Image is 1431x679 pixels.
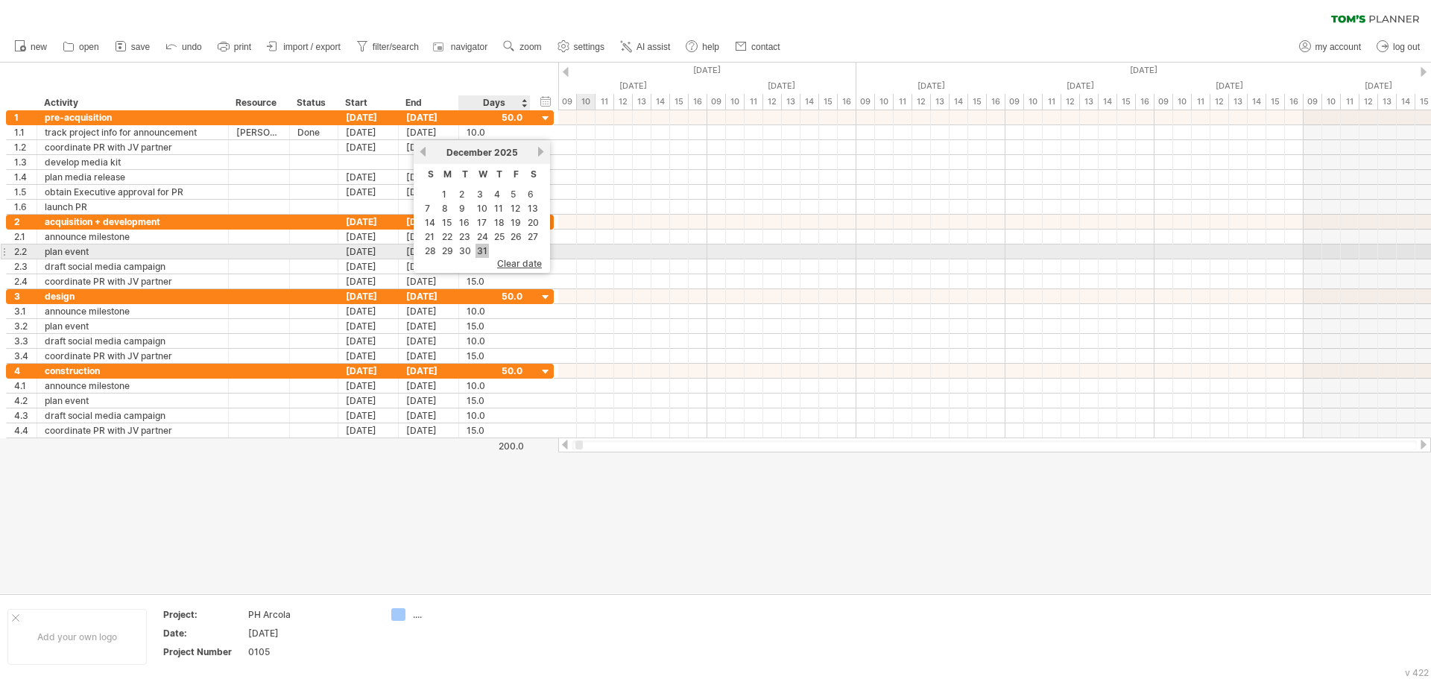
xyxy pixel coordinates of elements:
a: 19 [509,215,522,230]
div: [DATE] [399,379,459,393]
div: [DATE] [399,334,459,348]
span: print [234,42,251,52]
div: PH Arcola [248,608,373,621]
span: contact [751,42,780,52]
div: Add your own logo [7,609,147,665]
div: coordinate PR with JV partner [45,423,221,438]
div: 11 [894,94,912,110]
div: Thursday, 2 October 2025 [1005,78,1154,94]
div: 12 [1359,94,1378,110]
div: announce milestone [45,230,221,244]
a: 30 [458,244,473,258]
div: 4.1 [14,379,37,393]
div: Done [297,125,330,139]
div: [DATE] [338,170,399,184]
div: coordinate PR with JV partner [45,140,221,154]
div: 15.0 [467,394,522,408]
div: [DATE] [338,349,399,363]
a: open [59,37,104,57]
div: [DATE] [399,185,459,199]
span: Monday [443,168,452,180]
div: construction [45,364,221,378]
div: 16 [987,94,1005,110]
div: [DATE] [399,125,459,139]
div: 13 [782,94,800,110]
div: 11 [1341,94,1359,110]
div: 15 [1266,94,1285,110]
div: Monday, 29 September 2025 [558,78,707,94]
a: settings [554,37,609,57]
div: 1.4 [14,170,37,184]
div: [DATE] [248,627,373,639]
a: 11 [493,201,505,215]
div: 10 [726,94,745,110]
div: track project info for announcement [45,125,221,139]
div: 2.1 [14,230,37,244]
div: 4.2 [14,394,37,408]
span: zoom [519,42,541,52]
span: settings [574,42,604,52]
div: plan event [45,319,221,333]
div: draft social media campaign [45,408,221,423]
div: [DATE] [338,364,399,378]
div: 09 [856,94,875,110]
a: 13 [526,201,540,215]
div: 11 [745,94,763,110]
span: new [31,42,47,52]
div: 16 [1136,94,1154,110]
a: 23 [458,230,472,244]
div: 10 [1173,94,1192,110]
span: 2025 [494,147,518,158]
div: Tuesday, 30 September 2025 [707,78,856,94]
div: [DATE] [338,423,399,438]
div: 14 [950,94,968,110]
div: Start [345,95,390,110]
span: log out [1393,42,1420,52]
div: plan event [45,394,221,408]
div: [DATE] [399,110,459,124]
div: [DATE] [338,274,399,288]
a: 28 [423,244,437,258]
div: [DATE] [399,319,459,333]
div: 14 [1397,94,1415,110]
a: 10 [476,201,489,215]
div: 2 [14,215,37,229]
a: 2 [458,187,466,201]
a: navigator [431,37,492,57]
div: 15 [1117,94,1136,110]
a: 5 [509,187,517,201]
div: 11 [596,94,614,110]
div: [DATE] [399,215,459,229]
span: Friday [514,168,519,180]
a: log out [1373,37,1424,57]
div: 13 [1378,94,1397,110]
div: [DATE] [338,304,399,318]
div: 16 [689,94,707,110]
div: 15 [968,94,987,110]
div: 10.0 [467,304,522,318]
div: 09 [1154,94,1173,110]
span: open [79,42,99,52]
div: 09 [1304,94,1322,110]
span: help [702,42,719,52]
div: 14 [1099,94,1117,110]
span: AI assist [636,42,670,52]
div: [DATE] [399,364,459,378]
div: 4.3 [14,408,37,423]
div: 10.0 [467,334,522,348]
div: 3.3 [14,334,37,348]
a: import / export [263,37,345,57]
span: my account [1315,42,1361,52]
div: 2.3 [14,259,37,274]
div: Activity [44,95,220,110]
span: Thursday [496,168,502,180]
span: import / export [283,42,341,52]
a: next [535,146,546,157]
a: zoom [499,37,546,57]
div: 13 [931,94,950,110]
div: plan media release [45,170,221,184]
div: [DATE] [338,140,399,154]
div: 3.2 [14,319,37,333]
div: [DATE] [399,230,459,244]
a: 1 [440,187,448,201]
